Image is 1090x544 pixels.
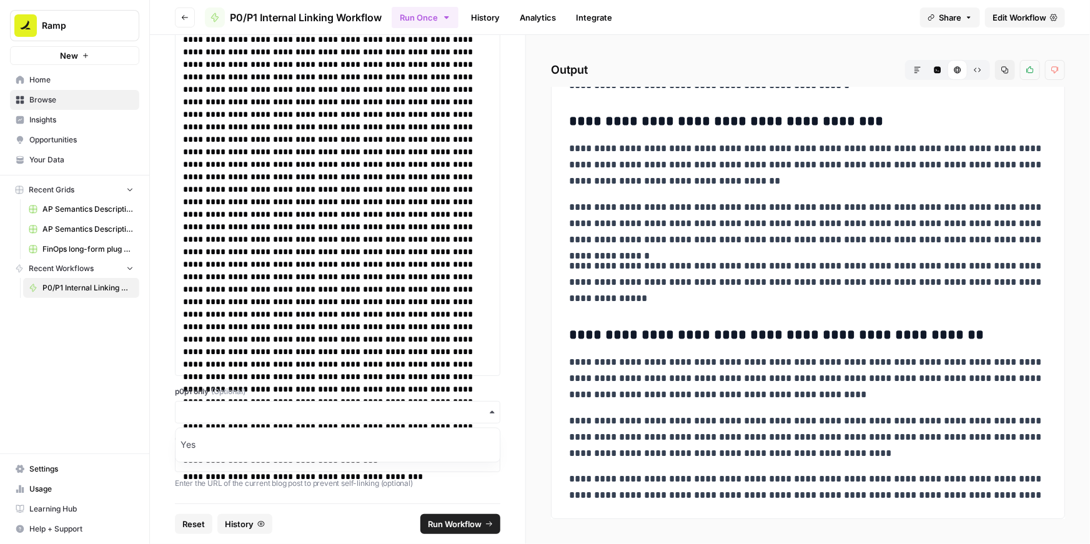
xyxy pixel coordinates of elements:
span: Usage [29,483,134,495]
span: Browse [29,94,134,106]
a: Home [10,70,139,90]
button: Help + Support [10,519,139,539]
span: AP Semantics Descriptions - Month 1 A [42,204,134,215]
span: FinOps long-form plug generator -> Publish Sanity updates [42,244,134,255]
a: Your Data [10,150,139,170]
button: Recent Grids [10,181,139,199]
button: Run Once [392,7,458,28]
span: (Optional) [211,386,245,397]
a: Usage [10,479,139,499]
a: Edit Workflow [985,7,1065,27]
p: Enter the URL of the current blog post to prevent self-linking (optional) [175,477,500,490]
button: Reset [175,514,212,534]
button: New [10,46,139,65]
span: New [60,49,78,62]
a: AP Semantics Descriptions - Month 1 B [23,219,139,239]
span: Opportunities [29,134,134,146]
span: Help + Support [29,523,134,535]
button: History [217,514,272,534]
a: Browse [10,90,139,110]
span: Reset [182,518,205,530]
span: Ramp [42,19,117,32]
span: Edit Workflow [993,11,1046,24]
span: History [225,518,254,530]
span: P0/P1 Internal Linking Workflow [42,282,134,294]
span: Insights [29,114,134,126]
a: AP Semantics Descriptions - Month 1 A [23,199,139,219]
span: Learning Hub [29,503,134,515]
button: Recent Workflows [10,259,139,278]
a: Settings [10,459,139,479]
label: p0p1 only [175,386,500,397]
span: Run Workflow [428,518,482,530]
span: P0/P1 Internal Linking Workflow [230,10,382,25]
span: Home [29,74,134,86]
div: Yes [176,433,500,457]
button: Share [920,7,980,27]
a: Analytics [512,7,563,27]
a: Opportunities [10,130,139,150]
a: FinOps long-form plug generator -> Publish Sanity updates [23,239,139,259]
img: Ramp Logo [14,14,37,37]
a: Integrate [568,7,620,27]
span: Share [939,11,961,24]
a: History [463,7,507,27]
span: AP Semantics Descriptions - Month 1 B [42,224,134,235]
a: P0/P1 Internal Linking Workflow [205,7,382,27]
h2: Output [551,60,1065,80]
span: Recent Workflows [29,263,94,274]
button: Run Workflow [420,514,500,534]
span: Recent Grids [29,184,74,195]
a: Learning Hub [10,499,139,519]
button: Workspace: Ramp [10,10,139,41]
span: Settings [29,463,134,475]
a: Insights [10,110,139,130]
a: P0/P1 Internal Linking Workflow [23,278,139,298]
span: Your Data [29,154,134,166]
